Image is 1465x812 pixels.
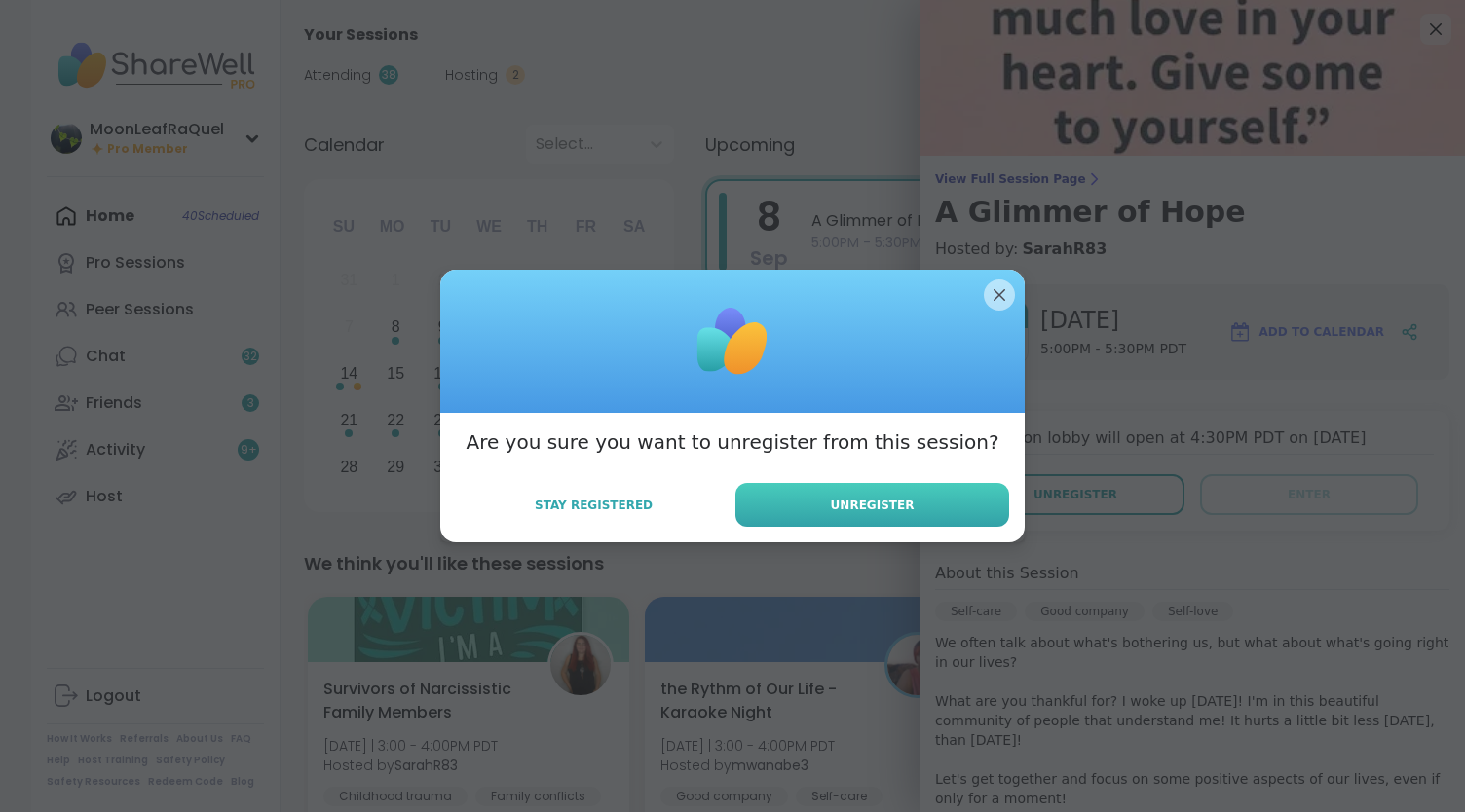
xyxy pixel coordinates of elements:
button: Unregister [735,483,1009,527]
span: Unregister [831,497,915,514]
h3: Are you sure you want to unregister from this session? [466,428,998,456]
img: ShareWell Logomark [684,293,781,390]
button: Stay Registered [456,485,732,526]
span: Stay Registered [535,497,653,514]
